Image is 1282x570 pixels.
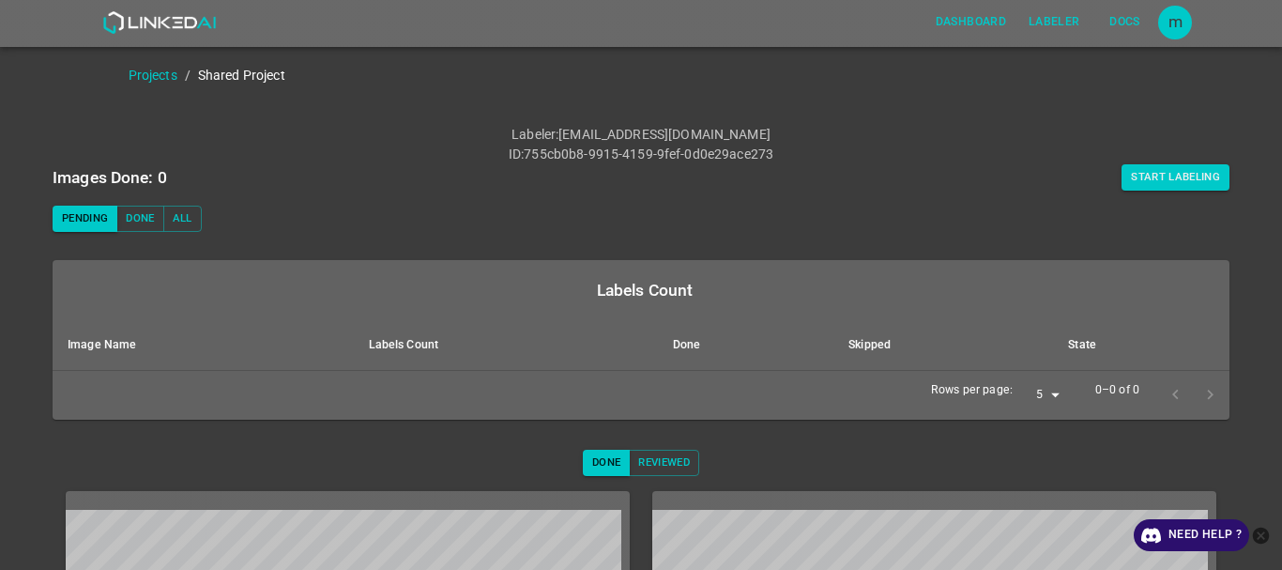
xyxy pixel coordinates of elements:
div: Labels Count [68,277,1222,303]
button: Docs [1094,7,1154,38]
div: 5 [1020,383,1065,408]
p: Labeler : [511,125,558,145]
button: Start Labeling [1122,164,1229,191]
button: Pending [53,206,117,232]
button: Dashboard [928,7,1014,38]
p: 0–0 of 0 [1095,382,1139,399]
div: m [1158,6,1192,39]
button: Open settings [1158,6,1192,39]
a: Dashboard [924,3,1017,41]
button: All [163,206,202,232]
nav: breadcrumb [129,66,1282,85]
button: Done [116,206,163,232]
button: Labeler [1021,7,1087,38]
p: 755cb0b8-9915-4159-9fef-0d0e29ace273 [524,145,773,164]
p: Rows per page: [931,382,1013,399]
a: Need Help ? [1134,519,1249,551]
th: Skipped [833,320,1053,371]
button: close-help [1249,519,1273,551]
li: / [185,66,191,85]
th: Image Name [53,320,354,371]
th: State [1053,320,1229,371]
th: Done [658,320,833,371]
button: Reviewed [629,450,699,476]
a: Labeler [1017,3,1091,41]
button: Done [583,450,630,476]
a: Projects [129,68,177,83]
p: [EMAIL_ADDRESS][DOMAIN_NAME] [558,125,771,145]
img: LinkedAI [102,11,216,34]
a: Docs [1091,3,1158,41]
p: Shared Project [198,66,285,85]
p: ID : [509,145,524,164]
h6: Images Done: 0 [53,164,167,191]
th: Labels Count [354,320,658,371]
